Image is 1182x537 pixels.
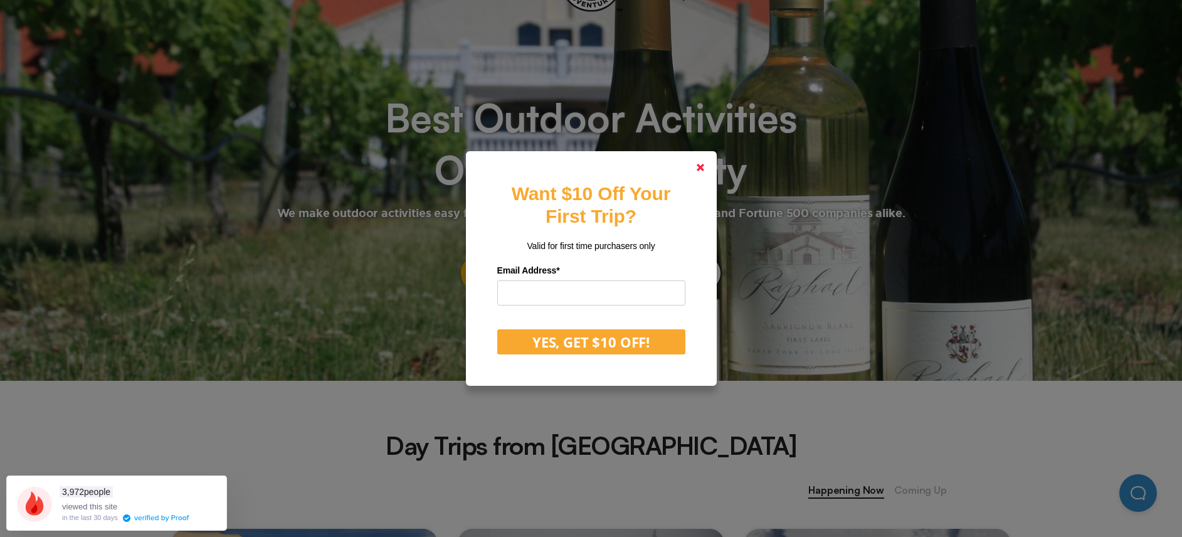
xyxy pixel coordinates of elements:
[512,183,670,226] strong: Want $10 Off Your First Trip?
[497,329,685,354] button: YES, GET $10 OFF!
[556,265,559,275] span: Required
[497,261,685,280] label: Email Address
[62,487,84,497] span: 3,972
[62,502,117,511] span: viewed this site
[685,152,715,183] a: Close
[62,514,118,521] div: in the last 30 days
[527,241,655,251] span: Valid for first time purchasers only
[60,486,113,497] span: people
